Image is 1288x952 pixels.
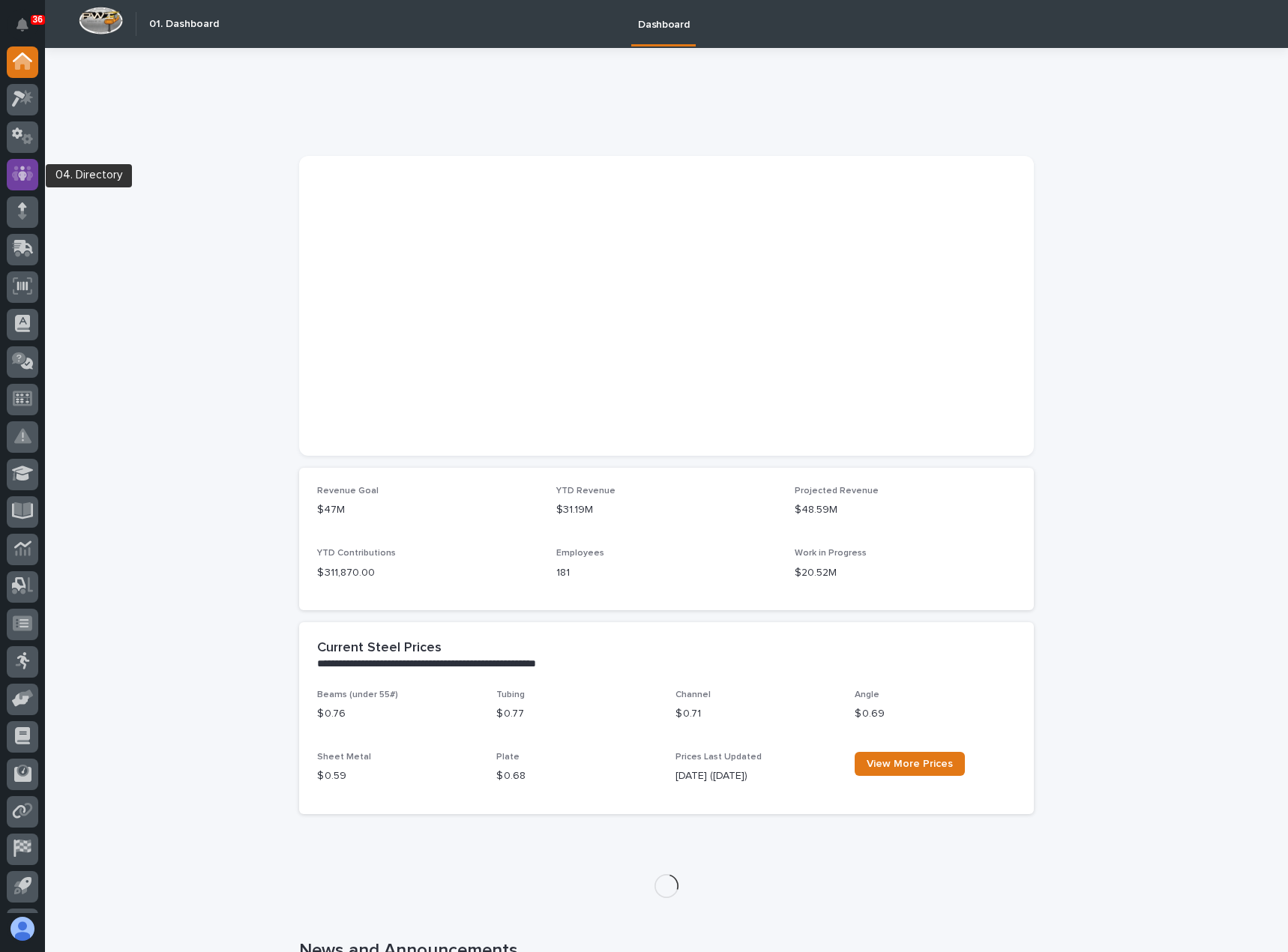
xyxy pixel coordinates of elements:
[675,768,837,784] p: [DATE] ([DATE])
[855,752,965,776] a: View More Prices
[675,690,711,699] span: Channel
[795,502,1016,518] p: $48.59M
[795,486,879,495] span: Projected Revenue
[556,486,616,495] span: YTD Revenue
[675,706,837,722] p: $ 0.71
[317,549,396,558] span: YTD Contributions
[855,690,879,699] span: Angle
[556,565,777,581] p: 181
[556,549,604,558] span: Employees
[33,14,43,25] p: 36
[7,913,38,945] button: users-avatar
[317,565,538,581] p: $ 311,870.00
[317,753,371,762] span: Sheet Metal
[317,706,478,722] p: $ 0.76
[496,706,657,722] p: $ 0.77
[855,706,1016,722] p: $ 0.69
[795,549,867,558] span: Work in Progress
[496,690,525,699] span: Tubing
[317,486,379,495] span: Revenue Goal
[317,502,538,518] p: $47M
[675,753,762,762] span: Prices Last Updated
[496,753,520,762] span: Plate
[317,640,442,657] h2: Current Steel Prices
[7,9,38,40] button: Notifications
[317,690,398,699] span: Beams (under 55#)
[149,18,219,31] h2: 01. Dashboard
[867,759,953,769] span: View More Prices
[496,768,657,784] p: $ 0.68
[79,7,123,34] img: Workspace Logo
[317,768,478,784] p: $ 0.59
[556,502,777,518] p: $31.19M
[795,565,1016,581] p: $20.52M
[19,18,38,42] div: Notifications36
